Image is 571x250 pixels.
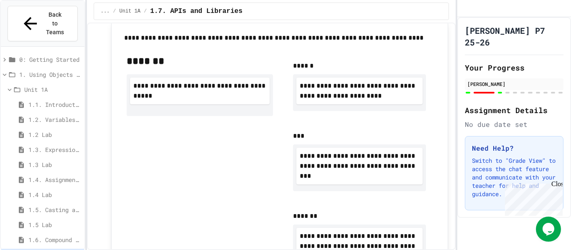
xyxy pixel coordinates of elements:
[101,8,110,15] span: ...
[465,25,563,48] h1: [PERSON_NAME] P7 25-26
[8,6,78,41] button: Back to Teams
[28,145,81,154] span: 1.3. Expressions and Output [New]
[28,130,81,139] span: 1.2 Lab
[467,80,561,88] div: [PERSON_NAME]
[45,10,65,37] span: Back to Teams
[19,55,81,64] span: 0: Getting Started
[28,160,81,169] span: 1.3 Lab
[465,62,563,73] h2: Your Progress
[150,6,242,16] span: 1.7. APIs and Libraries
[28,190,81,199] span: 1.4 Lab
[472,143,556,153] h3: Need Help?
[465,119,563,129] div: No due date set
[19,70,81,79] span: 1. Using Objects and Methods
[465,104,563,116] h2: Assignment Details
[28,235,81,244] span: 1.6. Compound Assignment Operators
[536,217,563,242] iframe: chat widget
[472,157,556,198] p: Switch to "Grade View" to access the chat feature and communicate with your teacher for help and ...
[28,175,81,184] span: 1.4. Assignment and Input
[3,3,58,53] div: Chat with us now!Close
[28,100,81,109] span: 1.1. Introduction to Algorithms, Programming, and Compilers
[28,205,81,214] span: 1.5. Casting and Ranges of Values
[113,8,116,15] span: /
[28,220,81,229] span: 1.5 Lab
[24,85,81,94] span: Unit 1A
[120,8,140,15] span: Unit 1A
[28,115,81,124] span: 1.2. Variables and Data Types
[502,180,563,216] iframe: chat widget
[144,8,147,15] span: /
